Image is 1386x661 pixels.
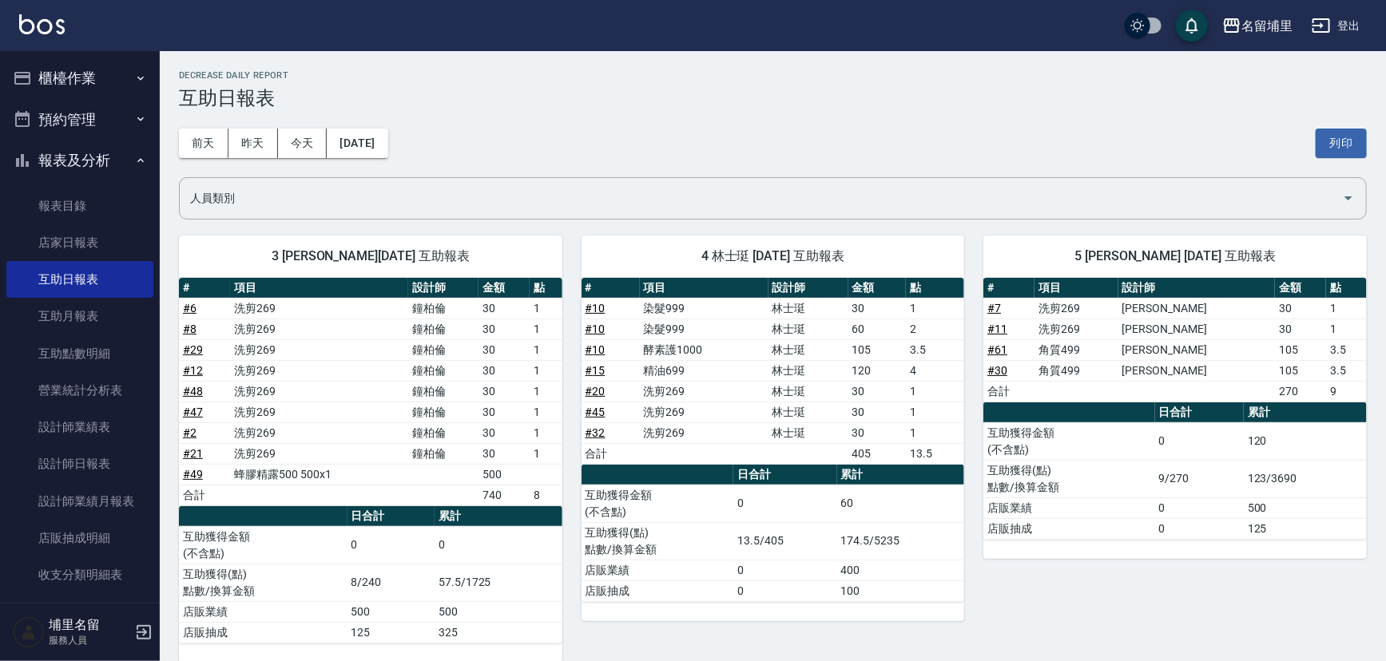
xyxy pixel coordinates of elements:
a: 報表目錄 [6,188,153,224]
td: 洗剪269 [1035,319,1118,339]
td: 2 [906,319,964,339]
th: # [983,278,1035,299]
a: #10 [586,323,606,335]
td: 洗剪269 [230,360,408,381]
a: #7 [987,302,1001,315]
td: 1 [530,422,562,443]
button: 客戶管理 [6,600,153,641]
td: 洗剪269 [230,319,408,339]
a: 店販抽成明細 [6,520,153,556]
th: 點 [906,278,964,299]
td: 400 [837,560,965,580]
th: 金額 [1275,278,1326,299]
th: 日合計 [733,465,836,485]
td: 洗剪269 [230,443,408,464]
th: 累計 [1244,402,1367,423]
td: 合計 [179,485,230,505]
td: 店販業績 [983,497,1154,518]
td: 互助獲得金額 (不含點) [582,485,734,522]
a: #21 [183,447,203,460]
td: 3.5 [906,339,964,360]
a: 設計師業績月報表 [6,483,153,520]
td: 角質499 [1035,360,1118,381]
p: 服務人員 [49,633,130,647]
td: 互助獲得金額 (不含點) [179,526,347,564]
td: 100 [837,580,965,601]
a: #12 [183,364,203,377]
a: 設計師日報表 [6,445,153,482]
td: 0 [733,560,836,580]
button: 今天 [278,129,328,158]
td: 0 [1155,422,1244,460]
span: 4 林士珽 [DATE] 互助報表 [601,248,946,264]
td: 3.5 [1326,339,1366,360]
td: 精油699 [640,360,768,381]
td: 林士珽 [768,319,848,339]
td: 270 [1275,381,1326,402]
td: 1 [530,443,562,464]
td: 30 [479,339,530,360]
td: 1 [530,319,562,339]
td: 1 [530,402,562,422]
a: #20 [586,385,606,398]
td: 染髮999 [640,298,768,319]
th: 項目 [640,278,768,299]
a: #61 [987,343,1007,356]
td: 鐘柏倫 [408,360,479,381]
td: 林士珽 [768,360,848,381]
table: a dense table [983,278,1367,402]
td: 57.5/1725 [435,564,562,601]
a: #10 [586,302,606,315]
a: 設計師業績表 [6,409,153,445]
td: 1 [530,298,562,319]
td: 林士珽 [768,402,848,422]
a: #2 [183,426,197,439]
td: 鐘柏倫 [408,443,479,464]
td: 鐘柏倫 [408,381,479,402]
a: #47 [183,406,203,418]
td: 30 [848,422,907,443]
td: 30 [848,298,907,319]
td: 500 [435,601,562,622]
h5: 埔里名留 [49,617,130,633]
td: 1 [906,402,964,422]
td: 洗剪269 [1035,298,1118,319]
td: 30 [1275,298,1326,319]
td: 125 [347,622,435,643]
td: 洗剪269 [230,402,408,422]
th: 設計師 [1118,278,1276,299]
th: # [582,278,640,299]
td: 1 [1326,319,1366,339]
td: 105 [1275,360,1326,381]
td: 店販業績 [582,560,734,580]
td: 洗剪269 [230,298,408,319]
th: # [179,278,230,299]
td: 0 [733,580,836,601]
td: 30 [848,381,907,402]
table: a dense table [983,402,1367,540]
td: 洗剪269 [640,402,768,422]
th: 累計 [837,465,965,485]
td: 洗剪269 [640,422,768,443]
td: 8 [530,485,562,505]
td: [PERSON_NAME] [1118,319,1276,339]
td: 13.5/405 [733,522,836,560]
a: 收支分類明細表 [6,556,153,593]
td: 林士珽 [768,298,848,319]
td: 1 [530,381,562,402]
button: 登出 [1305,11,1367,41]
td: 鐘柏倫 [408,402,479,422]
td: 互助獲得(點) 點數/換算金額 [179,564,347,601]
td: 0 [347,526,435,564]
span: 3 [PERSON_NAME][DATE] 互助報表 [198,248,543,264]
button: 報表及分析 [6,140,153,181]
table: a dense table [582,465,965,602]
td: 13.5 [906,443,964,464]
div: 名留埔里 [1241,16,1293,36]
td: 林士珽 [768,422,848,443]
img: Logo [19,14,65,34]
td: 合計 [582,443,640,464]
td: 店販抽成 [582,580,734,601]
td: 蜂膠精露500 500x1 [230,464,408,485]
td: 洗剪269 [230,422,408,443]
